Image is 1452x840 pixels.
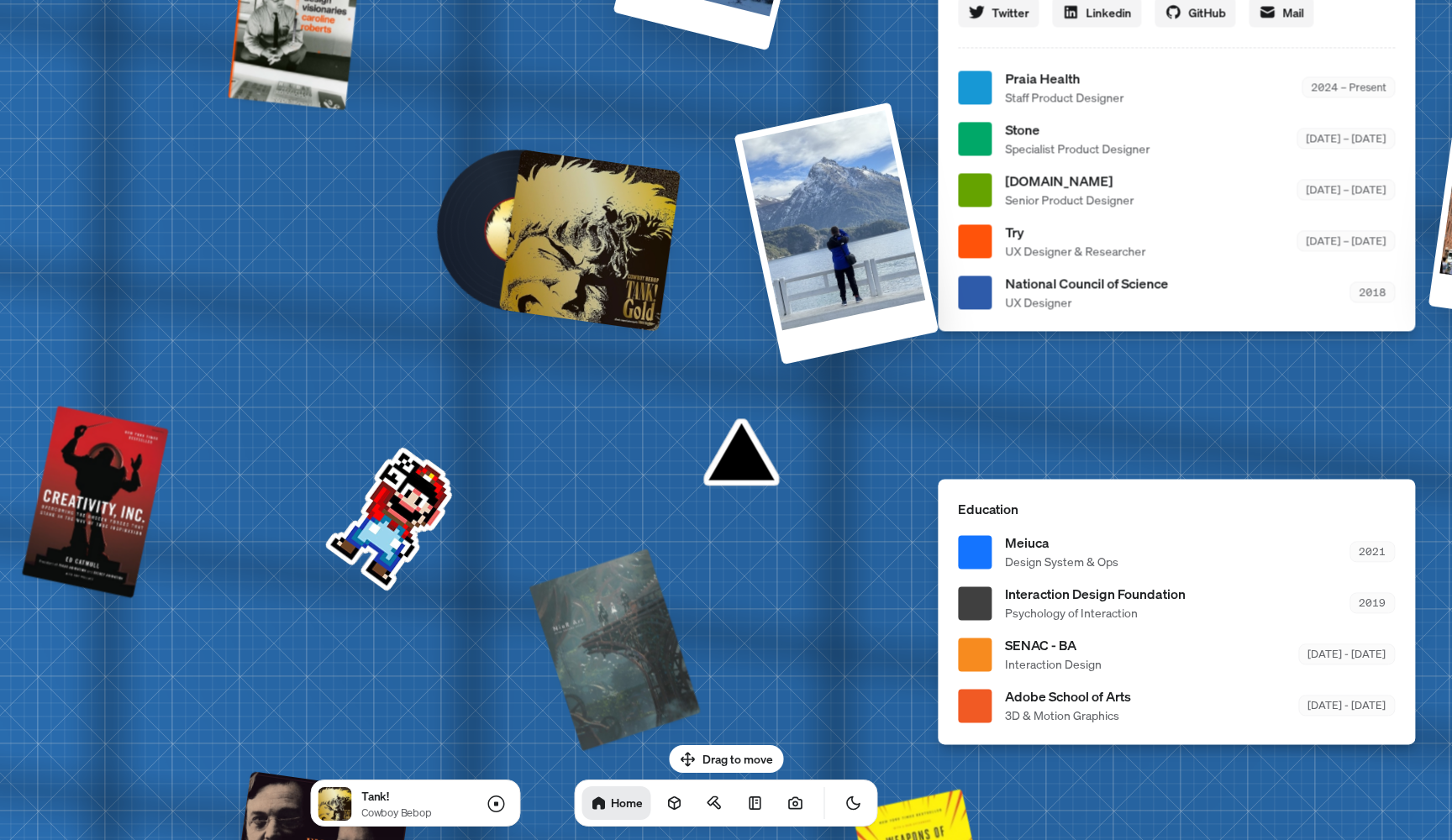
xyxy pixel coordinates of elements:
[837,786,871,820] button: Toggle Theme
[1302,76,1395,97] div: 2024 – Present
[1188,3,1225,21] span: GitHub
[1349,592,1395,613] div: 2019
[1298,643,1395,664] div: [DATE] - [DATE]
[1297,179,1395,200] div: [DATE] – [DATE]
[1349,541,1395,562] div: 2021
[1005,119,1149,139] span: Stone
[1005,242,1145,260] span: UX Designer & Researcher
[1005,533,1118,553] span: Meiuca
[1005,293,1168,311] span: UX Designer
[1005,553,1118,570] span: Design System & Ops
[361,787,469,805] p: Tank!
[1005,222,1145,242] span: Try
[582,786,651,820] a: Home
[1005,584,1186,604] span: Interaction Design Foundation
[1005,635,1102,655] span: SENAC - BA
[611,795,643,811] h1: Home
[1005,191,1134,208] span: Senior Product Designer
[1297,230,1395,251] div: [DATE] – [DATE]
[361,805,469,821] p: Cowboy Bebop
[1005,686,1131,706] span: Adobe School of Arts
[1282,3,1303,21] span: Mail
[992,3,1028,21] span: Twitter
[1005,68,1123,88] span: Praia Health
[1297,128,1395,149] div: [DATE] – [DATE]
[1005,273,1168,293] span: National Council of Science
[958,499,1395,519] p: Education
[1005,706,1131,724] span: 3D & Motion Graphics
[1298,695,1395,716] div: [DATE] - [DATE]
[1005,139,1149,157] span: Specialist Product Designer
[1005,171,1134,191] span: [DOMAIN_NAME]
[1005,88,1123,106] span: Staff Product Designer
[1349,281,1395,302] div: 2018
[1005,655,1102,673] span: Interaction Design
[1086,3,1131,21] span: Linkedin
[1005,604,1186,622] span: Psychology of Interaction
